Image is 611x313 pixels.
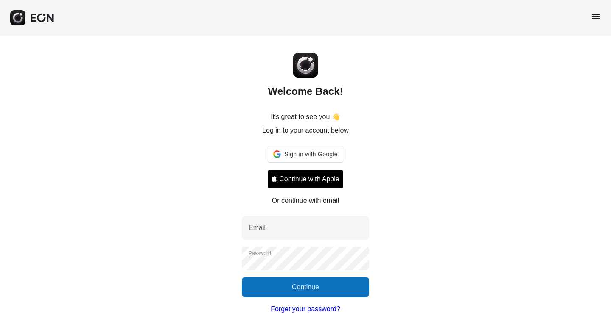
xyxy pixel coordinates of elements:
[271,112,340,122] p: It's great to see you 👋
[272,196,339,206] p: Or continue with email
[249,223,266,233] label: Email
[268,146,343,163] div: Sign in with Google
[591,11,601,22] span: menu
[268,169,343,189] button: Signin with apple ID
[249,250,271,257] label: Password
[242,277,369,297] button: Continue
[284,149,337,159] span: Sign in with Google
[262,125,349,136] p: Log in to your account below
[268,85,343,98] h2: Welcome Back!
